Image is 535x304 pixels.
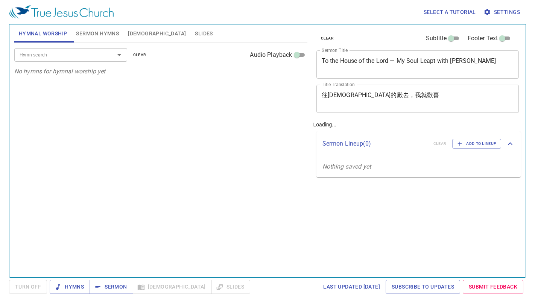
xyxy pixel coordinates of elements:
[392,282,454,292] span: Subscribe to Updates
[250,50,292,59] span: Audio Playback
[322,57,514,71] textarea: To the House of the Lord — My Soul Leapt with [PERSON_NAME]
[386,280,460,294] a: Subscribe to Updates
[76,29,119,38] span: Sermon Hymns
[19,29,67,38] span: Hymnal Worship
[421,5,479,19] button: Select a tutorial
[14,68,106,75] i: No hymns for hymnal worship yet
[9,5,114,19] img: True Jesus Church
[133,52,146,58] span: clear
[50,280,90,294] button: Hymns
[129,50,151,59] button: clear
[457,140,496,147] span: Add to Lineup
[316,34,339,43] button: clear
[322,163,371,170] i: Nothing saved yet
[468,34,498,43] span: Footer Text
[482,5,523,19] button: Settings
[320,280,383,294] a: Last updated [DATE]
[322,139,427,148] p: Sermon Lineup ( 0 )
[463,280,523,294] a: Submit Feedback
[56,282,84,292] span: Hymns
[322,91,514,106] textarea: 往[DEMOGRAPHIC_DATA]的殿去，我就歡喜
[310,21,524,274] div: Loading...
[424,8,476,17] span: Select a tutorial
[114,50,125,60] button: Open
[128,29,186,38] span: [DEMOGRAPHIC_DATA]
[90,280,133,294] button: Sermon
[426,34,447,43] span: Subtitle
[321,35,334,42] span: clear
[485,8,520,17] span: Settings
[452,139,501,149] button: Add to Lineup
[96,282,127,292] span: Sermon
[323,282,380,292] span: Last updated [DATE]
[469,282,517,292] span: Submit Feedback
[195,29,213,38] span: Slides
[316,131,521,156] div: Sermon Lineup(0)clearAdd to Lineup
